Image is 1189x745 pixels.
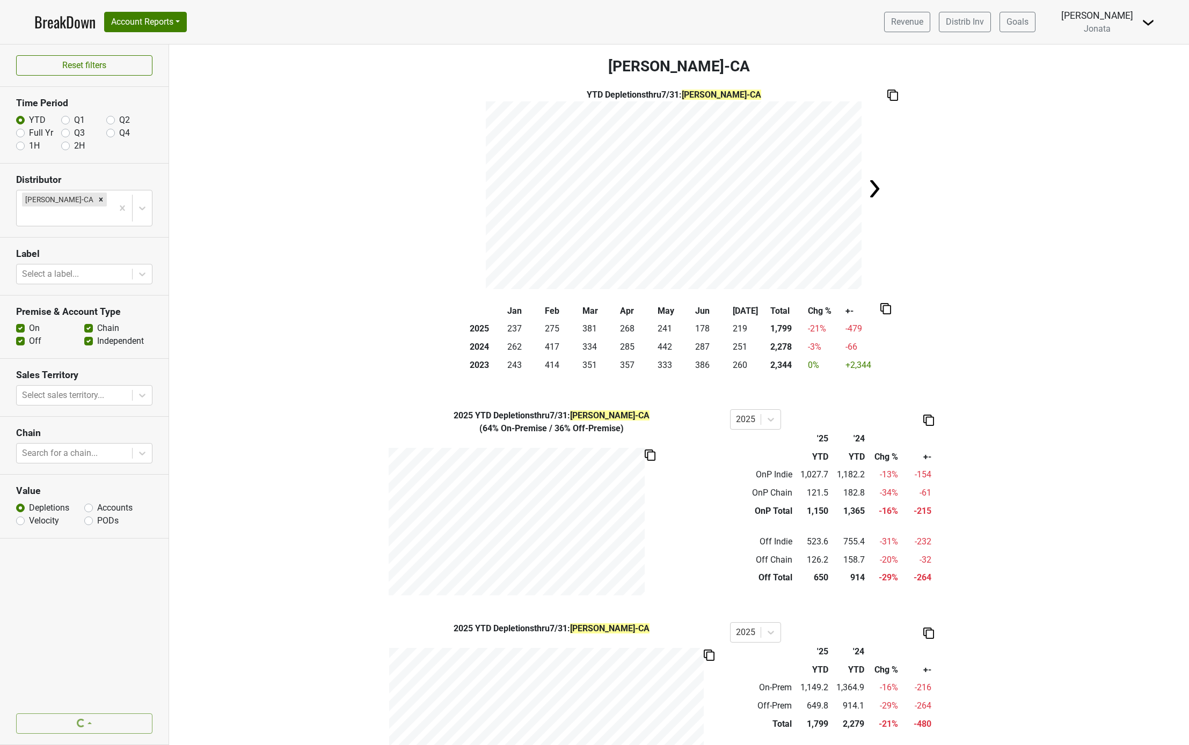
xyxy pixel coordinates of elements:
th: '24 [830,643,867,661]
td: OnP Indie [730,466,794,484]
img: Copy to clipboard [645,449,655,461]
label: Independent [97,335,144,348]
td: 1,149.2 [794,679,831,697]
label: 2H [74,139,85,152]
span: Jonata [1084,24,1111,34]
td: 523.6 [794,533,830,551]
td: -21 % [805,320,843,338]
td: -29 % [867,697,901,715]
label: Depletions [29,501,69,514]
td: -34 % [867,484,901,502]
td: 219 [730,320,768,338]
td: 351 [580,356,617,374]
button: Reset filters [16,55,152,76]
th: '24 [831,430,867,448]
td: -479 [843,320,880,338]
div: Remove Chambers-CA [95,193,107,206]
td: -32 [901,551,934,569]
td: On-Prem [730,679,794,697]
td: -3 % [805,338,843,356]
td: 241 [655,320,692,338]
img: Copy to clipboard [704,650,714,661]
div: [PERSON_NAME]-CA [22,193,95,206]
td: 1,027.7 [794,466,830,484]
td: -29 % [867,569,901,587]
th: [DATE] [730,302,768,320]
td: 268 [617,320,655,338]
th: Feb [542,302,580,320]
div: YTD Depletions thru 7/31 : [486,88,862,101]
h3: Chain [16,427,152,439]
td: 414 [542,356,580,374]
h3: Distributor [16,174,152,186]
label: Accounts [97,501,133,514]
td: -215 [901,502,934,520]
td: -216 [901,679,934,697]
div: YTD Depletions thru 7/31 : [381,622,722,635]
td: 755.4 [831,533,867,551]
th: 2,278 [768,338,805,356]
td: 121.5 [794,484,830,502]
td: 417 [542,338,580,356]
img: Dropdown Menu [1142,16,1155,29]
td: 1,182.2 [831,466,867,484]
td: 649.8 [794,697,831,715]
td: Off Chain [730,551,794,569]
th: Jun [692,302,730,320]
h3: Premise & Account Type [16,306,152,318]
span: 2025 [454,410,475,421]
td: 0 % [805,356,843,374]
th: +- [843,302,880,320]
td: 275 [542,320,580,338]
button: Account Reports [104,12,187,32]
th: Chg % [805,302,843,320]
td: 914 [831,569,867,587]
td: 1,365 [831,502,867,520]
div: [PERSON_NAME] [1061,9,1133,23]
td: 386 [692,356,730,374]
th: 2025 [467,320,505,338]
td: 2,279 [830,715,867,733]
th: +- [901,661,934,679]
a: Distrib Inv [939,12,991,32]
img: Copy to clipboard [923,415,934,426]
th: YTD [794,661,831,679]
label: Velocity [29,514,59,527]
td: +2,344 [843,356,880,374]
td: -264 [901,569,934,587]
a: Goals [1000,12,1035,32]
th: 2024 [467,338,505,356]
td: -31 % [867,533,901,551]
label: On [29,322,40,335]
td: Off Total [730,569,794,587]
th: Apr [617,302,655,320]
td: Total [730,715,794,733]
td: 357 [617,356,655,374]
td: 442 [655,338,692,356]
th: Mar [580,302,617,320]
td: OnP Chain [730,484,794,502]
td: -16 % [867,502,901,520]
td: -480 [901,715,934,733]
label: Chain [97,322,119,335]
label: YTD [29,114,46,127]
label: 1H [29,139,40,152]
img: Copy to clipboard [923,628,934,639]
td: 237 [505,320,542,338]
td: 243 [505,356,542,374]
label: Full Yr [29,127,53,139]
td: 914.1 [830,697,867,715]
td: 333 [655,356,692,374]
td: -20 % [867,551,901,569]
td: -154 [901,466,934,484]
td: -13 % [867,466,901,484]
span: [PERSON_NAME]-CA [570,410,650,421]
div: YTD Depletions thru 7/31 : [381,409,722,422]
td: 1,150 [794,502,830,520]
td: -16 % [867,679,901,697]
th: YTD [794,448,830,466]
h3: Time Period [16,98,152,109]
td: 178 [692,320,730,338]
h3: Label [16,248,152,260]
a: BreakDown [34,11,96,33]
